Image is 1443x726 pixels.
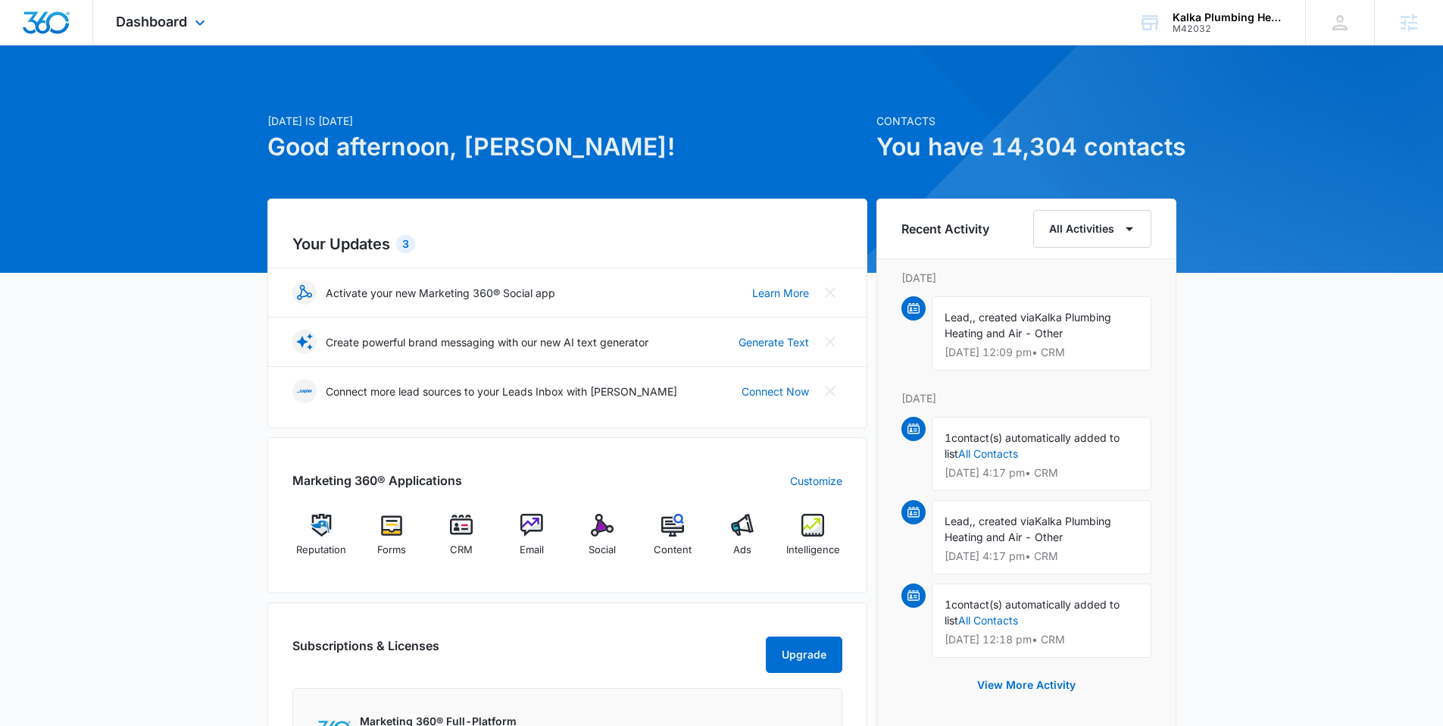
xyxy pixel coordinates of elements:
[326,334,648,350] p: Create powerful brand messaging with our new AI text generator
[742,383,809,399] a: Connect Now
[733,543,751,558] span: Ads
[739,334,809,350] a: Generate Text
[945,598,951,611] span: 1
[589,543,616,558] span: Social
[973,515,1035,527] span: , created via
[901,270,1151,286] p: [DATE]
[766,637,842,673] button: Upgrade
[945,551,1138,562] p: [DATE] 4:17 pm • CRM
[654,543,692,558] span: Content
[818,280,842,305] button: Close
[901,220,989,238] h6: Recent Activity
[945,347,1138,358] p: [DATE] 12:09 pm • CRM
[962,667,1091,703] button: View More Activity
[876,113,1176,129] p: Contacts
[292,514,351,568] a: Reputation
[945,311,973,324] span: Lead,
[377,543,406,558] span: Forms
[901,390,1151,406] p: [DATE]
[116,14,187,30] span: Dashboard
[450,543,473,558] span: CRM
[267,113,867,129] p: [DATE] is [DATE]
[945,634,1138,645] p: [DATE] 12:18 pm • CRM
[784,514,842,568] a: Intelligence
[945,431,1120,460] span: contact(s) automatically added to list
[945,468,1138,478] p: [DATE] 4:17 pm • CRM
[326,383,677,399] p: Connect more lead sources to your Leads Inbox with [PERSON_NAME]
[958,614,1018,627] a: All Contacts
[945,515,973,527] span: Lead,
[876,129,1176,165] h1: You have 14,304 contacts
[945,431,951,444] span: 1
[573,514,632,568] a: Social
[945,598,1120,627] span: contact(s) automatically added to list
[643,514,701,568] a: Content
[1173,11,1283,23] div: account name
[292,233,842,255] h2: Your Updates
[1173,23,1283,34] div: account id
[973,311,1035,324] span: , created via
[292,471,462,490] h2: Marketing 360® Applications
[267,129,867,165] h1: Good afternoon, [PERSON_NAME]!
[503,514,561,568] a: Email
[818,379,842,403] button: Close
[958,447,1018,460] a: All Contacts
[520,543,544,558] span: Email
[396,235,415,253] div: 3
[326,285,555,301] p: Activate your new Marketing 360® Social app
[752,285,809,301] a: Learn More
[786,543,840,558] span: Intelligence
[790,473,842,489] a: Customize
[292,637,439,667] h2: Subscriptions & Licenses
[1033,210,1151,248] button: All Activities
[714,514,772,568] a: Ads
[818,330,842,354] button: Close
[362,514,420,568] a: Forms
[433,514,491,568] a: CRM
[296,543,346,558] span: Reputation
